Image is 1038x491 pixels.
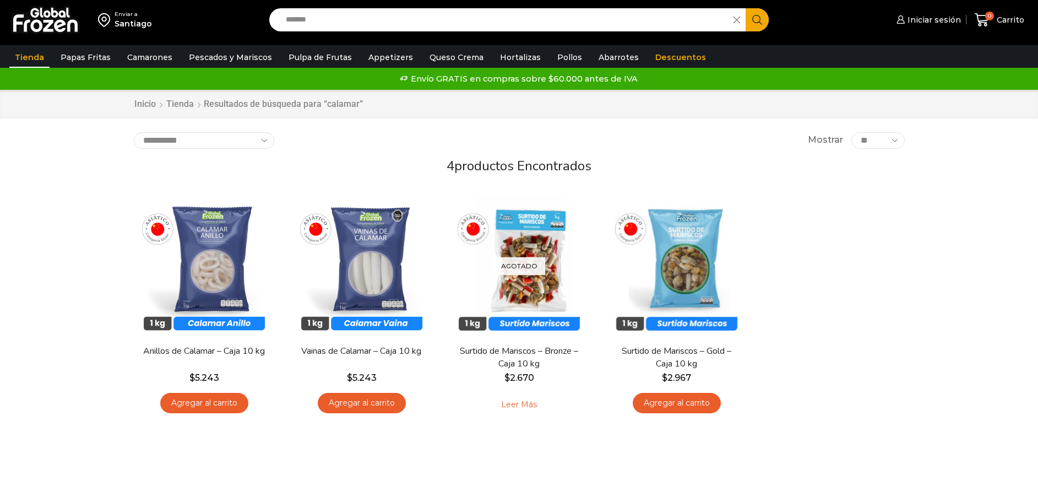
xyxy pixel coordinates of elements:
div: Enviar a [115,10,152,18]
span: $ [504,373,510,383]
a: Pollos [552,47,588,68]
button: Search button [746,8,769,31]
a: Surtido de Mariscos – Gold – Caja 10 kg [613,345,740,370]
a: Camarones [122,47,178,68]
a: Queso Crema [424,47,489,68]
p: Agotado [493,257,545,276]
a: Surtido de Mariscos – Bronze – Caja 10 kg [455,345,582,370]
span: Carrito [994,14,1024,25]
bdi: 2.670 [504,373,534,383]
span: 4 [447,157,454,175]
a: Pescados y Mariscos [183,47,278,68]
span: Mostrar [808,134,843,147]
a: Abarrotes [593,47,644,68]
div: Santiago [115,18,152,29]
a: Descuentos [650,47,711,68]
a: Papas Fritas [55,47,116,68]
h1: Resultados de búsqueda para “calamar” [204,99,363,109]
a: Inicio [134,98,156,111]
a: Vainas de Calamar – Caja 10 kg [298,345,425,358]
span: $ [662,373,667,383]
span: 0 [985,12,994,20]
span: $ [189,373,195,383]
a: Pulpa de Frutas [283,47,357,68]
bdi: 5.243 [189,373,219,383]
a: Leé más sobre “Surtido de Mariscos - Bronze - Caja 10 kg” [484,393,554,416]
span: Iniciar sesión [905,14,961,25]
a: Tienda [166,98,194,111]
a: Agregar al carrito: “Anillos de Calamar - Caja 10 kg” [160,393,248,413]
a: Hortalizas [494,47,546,68]
a: Anillos de Calamar – Caja 10 kg [140,345,267,358]
nav: Breadcrumb [134,98,363,111]
bdi: 5.243 [347,373,377,383]
a: Agregar al carrito: “Surtido de Mariscos - Gold - Caja 10 kg” [633,393,721,413]
a: Appetizers [363,47,419,68]
bdi: 2.967 [662,373,691,383]
a: Agregar al carrito: “Vainas de Calamar - Caja 10 kg” [318,393,406,413]
a: Tienda [9,47,50,68]
a: Iniciar sesión [894,9,961,31]
img: address-field-icon.svg [98,10,115,29]
select: Pedido de la tienda [134,132,274,149]
span: productos encontrados [454,157,591,175]
a: 0 Carrito [972,7,1027,33]
span: $ [347,373,352,383]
